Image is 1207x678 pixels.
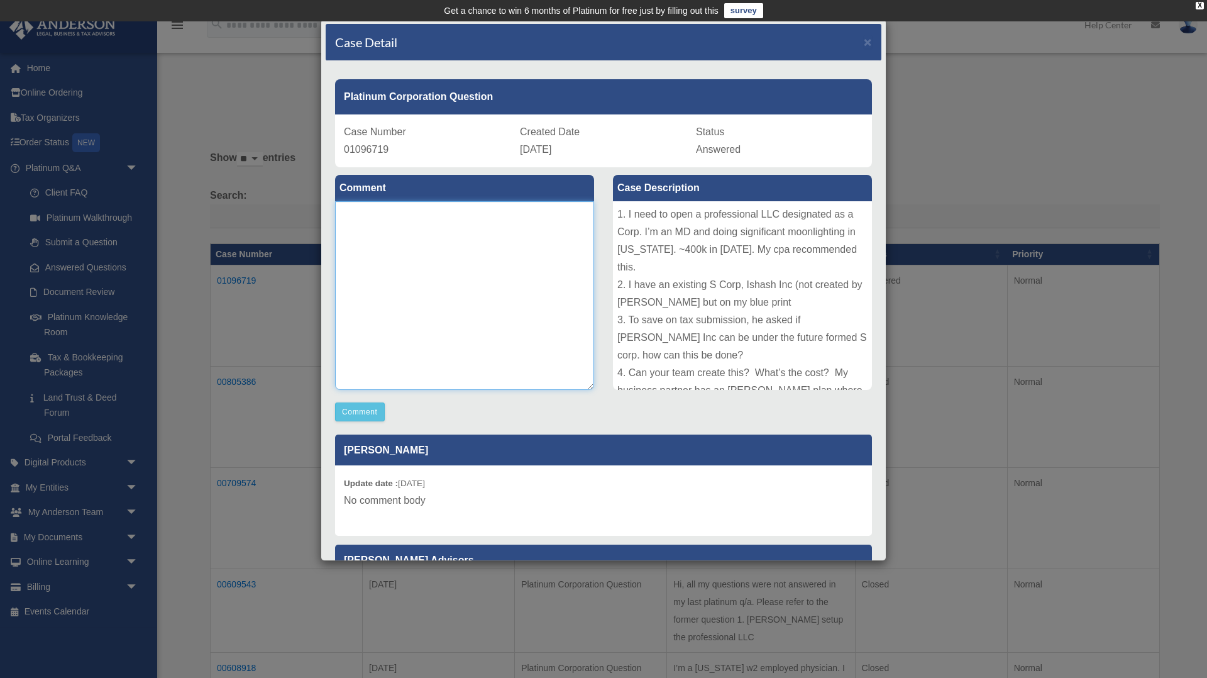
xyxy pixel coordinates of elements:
[344,492,863,509] p: No comment body
[344,144,389,155] span: 01096719
[1196,2,1204,9] div: close
[520,144,551,155] span: [DATE]
[335,79,872,114] div: Platinum Corporation Question
[335,545,872,575] p: [PERSON_NAME] Advisors
[864,35,872,48] button: Close
[613,175,872,201] label: Case Description
[344,479,398,488] b: Update date :
[520,126,580,137] span: Created Date
[335,403,385,421] button: Comment
[335,435,872,465] p: [PERSON_NAME]
[335,175,594,201] label: Comment
[696,126,724,137] span: Status
[444,3,719,18] div: Get a chance to win 6 months of Platinum for free just by filling out this
[344,126,406,137] span: Case Number
[724,3,763,18] a: survey
[864,35,872,49] span: ×
[613,201,872,390] div: 1. I need to open a professional LLC designated as a Corp. I’m an MD and doing significant moonli...
[696,144,741,155] span: Answered
[344,479,425,488] small: [DATE]
[335,33,397,51] h4: Case Detail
